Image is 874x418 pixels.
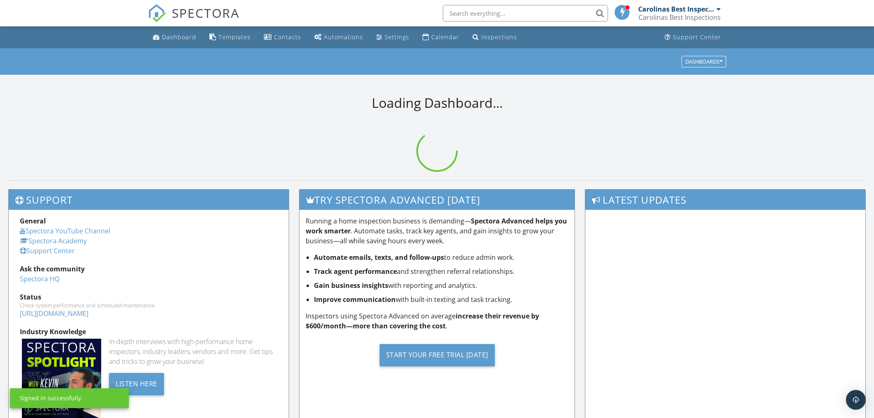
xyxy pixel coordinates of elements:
[20,274,59,283] a: Spectora HQ
[846,390,866,410] div: Open Intercom Messenger
[150,30,199,45] a: Dashboard
[419,30,463,45] a: Calendar
[314,267,397,276] strong: Track agent performance
[311,30,366,45] a: Automations (Basic)
[172,4,240,21] span: SPECTORA
[314,253,444,262] strong: Automate emails, texts, and follow-ups
[673,33,721,41] div: Support Center
[661,30,724,45] a: Support Center
[9,190,289,210] h3: Support
[469,30,520,45] a: Inspections
[373,30,413,45] a: Settings
[20,327,278,337] div: Industry Knowledge
[20,302,278,309] div: Check system performance and scheduled maintenance.
[22,339,101,418] img: Spectoraspolightmain
[206,30,254,45] a: Templates
[685,59,722,64] div: Dashboards
[314,281,388,290] strong: Gain business insights
[314,252,568,262] li: to reduce admin work.
[380,344,495,366] div: Start Your Free Trial [DATE]
[306,311,568,331] p: Inspectors using Spectora Advanced on average .
[299,190,575,210] h3: Try spectora advanced [DATE]
[148,4,166,22] img: The Best Home Inspection Software - Spectora
[639,13,721,21] div: Carolinas Best Inspections
[324,33,363,41] div: Automations
[109,373,164,395] div: Listen Here
[20,292,278,302] div: Status
[20,264,278,274] div: Ask the community
[20,309,88,318] a: [URL][DOMAIN_NAME]
[162,33,196,41] div: Dashboard
[314,295,396,304] strong: Improve communication
[20,246,75,255] a: Support Center
[20,394,83,402] div: Signed in successfully.
[148,11,240,28] a: SPECTORA
[109,337,278,366] div: In-depth interviews with high-performance home inspectors, industry leaders, vendors and more. Ge...
[306,216,568,246] p: Running a home inspection business is demanding— . Automate tasks, track key agents, and gain ins...
[109,379,164,388] a: Listen Here
[443,5,608,21] input: Search everything...
[20,216,46,226] strong: General
[261,30,304,45] a: Contacts
[431,33,459,41] div: Calendar
[218,33,251,41] div: Templates
[306,337,568,373] a: Start Your Free Trial [DATE]
[638,5,715,13] div: Carolinas Best Inspections
[385,33,409,41] div: Settings
[585,190,865,210] h3: Latest Updates
[682,56,726,67] button: Dashboards
[306,216,567,235] strong: Spectora Advanced helps you work smarter
[481,33,517,41] div: Inspections
[306,311,539,330] strong: increase their revenue by $600/month—more than covering the cost
[314,266,568,276] li: and strengthen referral relationships.
[274,33,301,41] div: Contacts
[314,280,568,290] li: with reporting and analytics.
[314,294,568,304] li: with built-in texting and task tracking.
[20,226,110,235] a: Spectora YouTube Channel
[20,236,87,245] a: Spectora Academy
